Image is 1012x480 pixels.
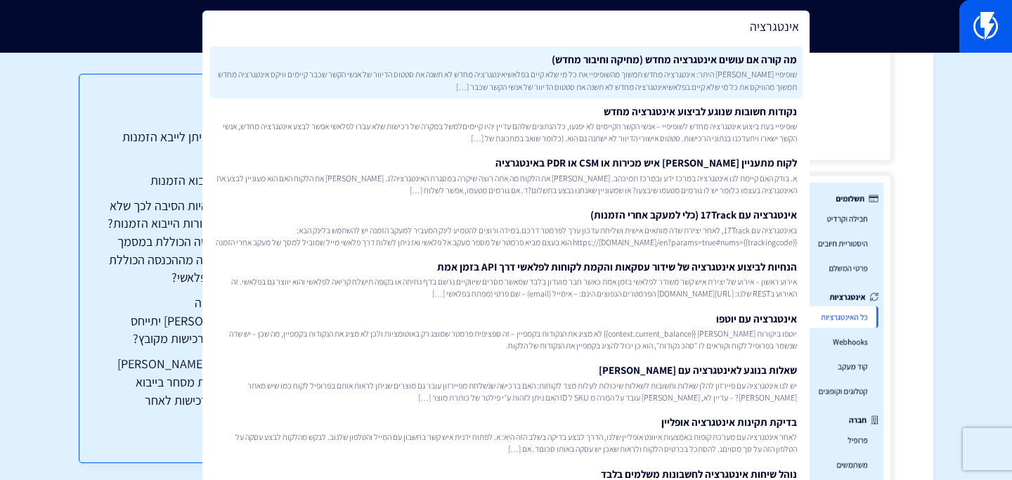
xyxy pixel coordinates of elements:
span: לאחר אינטגרציה עם מערכת קופות באמצעות איוונט אופליין שלנו, הדרך לבצע בדיקה בשלב הזה היא: א. לפתוח... [215,431,797,455]
span: שופיפיי בעת ביצוע אינטגרציה מחדש לשופיפיי – אנשי הקשר הקיימים לא יפגעו, כל הנתונים שלהם עדיין יהי... [215,120,797,144]
h3: תוכן [108,103,252,121]
a: נקודות חשובות שנוגע לביצוע אינטגרציה מחדששופיפיי בעת ביצוע אינטגרציה מחדש לשופיפיי – אנשי הקשר הק... [209,98,803,150]
span: אירוע ראשון – אירוע של יצירת איש קשר משודר לפלאשי בזמן אמת כאשר חבר מועדון בלבד שמאשר מסרים שיווק... [215,275,797,299]
a: אינטגרציה עם 17Track (כלי למעקב אחרי הזמנות)באינטגרציה עם 17Track, לאחר יצירת שדה מותאים אישית וש... [209,202,803,254]
a: לקוח מתעניין [PERSON_NAME] איש מכירות או CSM או PDR באינטגרציהא. בודק האם קיימת לנו אינטגרציה במר... [209,150,803,202]
a: מה קורה אם עושים אינטגרציה מחדש (מחיקה וחיבור מחדש)שופיפיי [PERSON_NAME] היתר: אינטגרציה מחדש תמש... [209,46,803,98]
a: אינטגרציה עם יוטפויוטפו ביקורות [PERSON_NAME] {{context.current_balance}} לא מציג את הנקודות בקמפ... [209,306,803,358]
a: מה יכול להיות הסיבה לכך שלא עלו על השורות הייבוא הזמנות? או שההכנסה הכוללת במסמך שהעלו שונה מההכנ... [108,197,252,287]
span: שופיפיי [PERSON_NAME] היתר: אינטגרציה מחדש תמשוך מהשופיפיי את כל מי שלא קיים בפלאשיאינטגרציה מחדש... [215,68,797,92]
a: לאיזה מזהה [PERSON_NAME] יתייחס בעת ייבוא רכישות מקובץ? [108,294,252,348]
a: הנחיות לביצוע אינטגרציה של שידור עסקאות והקמת לקוחות לפלאשי דרך API בזמן אמתאירוע ראשון – אירוע ש... [209,254,803,306]
a: בדיקת תקינות אינטגרציה אופלייןלאחר אינטגרציה עם מערכת קופות באמצעות איוונט אופליין שלנו, הדרך לבצ... [209,409,803,461]
span: באינטגרציה עם 17Track, לאחר יצירת שדה מותאים אישית ושליחת עדכון ערך לפרמטר דרכם.במידה ורוצים להטמ... [215,224,797,248]
span: יש לנו אינטגרציה עם פיירזון להלן שאלות ותשובות לשאלות שיכולות לעלות מצד לקוחות: האם ברכישה שנשלחת... [215,380,797,403]
span: א. בודק האם קיימת לנו אינטגרציה במרכז ידע ובמרכז תמיכהב. [PERSON_NAME] את הלקוח מה אתה רוצה שיקרה... [215,172,797,196]
a: ההבדלים [PERSON_NAME] פלטפורמות מסחר בייבוא הזמנות / רכישות לאחר אינטגרציה [108,355,252,427]
input: חיפוש מהיר... [202,11,810,43]
a: שאלות בנוגע לאינטגרציה עם [PERSON_NAME]יש לנו אינטגרציה עם פיירזון להלן שאלות ותשובות לשאלות שיכו... [209,357,803,409]
a: האם ואיך ניתן לייבא הזמנות למערכת [108,128,252,164]
span: יוטפו ביקורות [PERSON_NAME] {{context.current_balance}} לא מציג את הנקודות בקמפיין – זה ספציפית פ... [215,327,797,351]
a: שגיאות בייבוא הזמנות [108,171,252,190]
